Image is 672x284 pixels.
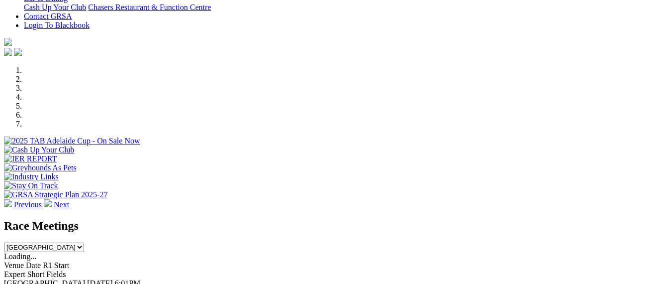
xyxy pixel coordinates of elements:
span: Date [26,261,41,270]
span: Loading... [4,252,36,261]
span: R1 Start [43,261,69,270]
img: Greyhounds As Pets [4,163,77,172]
img: twitter.svg [14,48,22,56]
span: Short [27,270,45,279]
a: Chasers Restaurant & Function Centre [88,3,211,11]
img: chevron-left-pager-white.svg [4,199,12,207]
a: Contact GRSA [24,12,72,20]
h2: Race Meetings [4,219,668,233]
img: chevron-right-pager-white.svg [44,199,52,207]
img: GRSA Strategic Plan 2025-27 [4,190,107,199]
a: Cash Up Your Club [24,3,86,11]
span: Previous [14,200,42,209]
img: Cash Up Your Club [4,145,74,154]
span: Venue [4,261,24,270]
span: Expert [4,270,25,279]
div: Bar & Dining [24,3,668,12]
img: 2025 TAB Adelaide Cup - On Sale Now [4,137,140,145]
img: logo-grsa-white.png [4,38,12,46]
img: Industry Links [4,172,59,181]
a: Next [44,200,69,209]
span: Next [54,200,69,209]
img: facebook.svg [4,48,12,56]
span: Fields [46,270,66,279]
a: Login To Blackbook [24,21,90,29]
img: Stay On Track [4,181,58,190]
a: Previous [4,200,44,209]
img: IER REPORT [4,154,57,163]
